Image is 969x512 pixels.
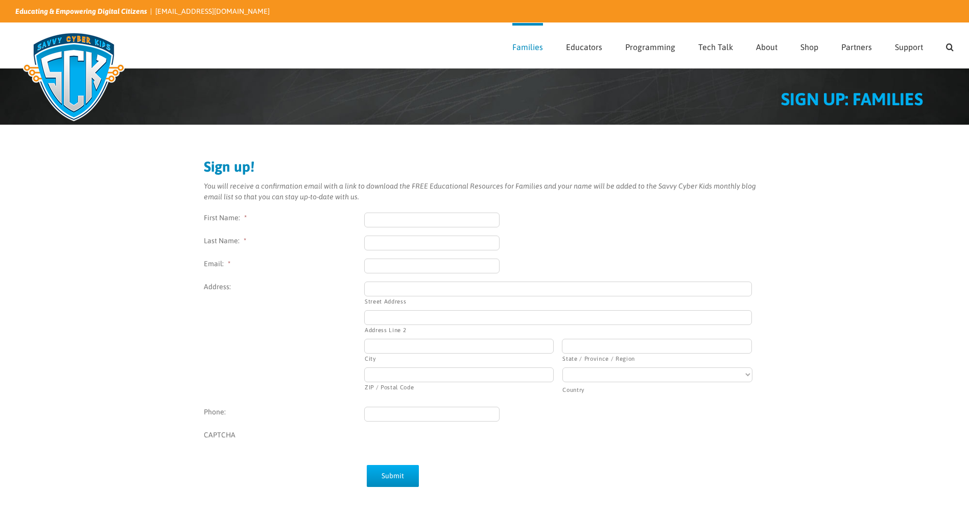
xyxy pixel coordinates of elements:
[625,43,675,51] span: Programming
[204,407,364,417] label: Phone:
[365,297,752,306] label: Street Address
[946,23,954,68] a: Search
[512,23,954,68] nav: Main Menu
[566,43,602,51] span: Educators
[512,23,543,68] a: Families
[204,213,364,223] label: First Name:
[204,159,766,174] h2: Sign up!
[204,430,364,440] label: CAPTCHA
[15,26,132,128] img: Savvy Cyber Kids Logo
[365,354,554,363] label: City
[800,23,818,68] a: Shop
[204,182,756,201] em: You will receive a confirmation email with a link to download the FREE Educational Resources for ...
[895,23,923,68] a: Support
[841,43,872,51] span: Partners
[155,7,270,15] a: [EMAIL_ADDRESS][DOMAIN_NAME]
[625,23,675,68] a: Programming
[204,259,364,269] label: Email:
[15,7,147,15] i: Educating & Empowering Digital Citizens
[800,43,818,51] span: Shop
[781,89,923,109] span: SIGN UP: FAMILIES
[204,282,364,292] label: Address:
[841,23,872,68] a: Partners
[365,383,554,391] label: ZIP / Postal Code
[756,43,777,51] span: About
[367,465,419,487] input: Submit
[204,236,364,246] label: Last Name:
[562,354,751,363] label: State / Province / Region
[895,43,923,51] span: Support
[365,325,752,334] label: Address Line 2
[698,23,733,68] a: Tech Talk
[512,43,543,51] span: Families
[566,23,602,68] a: Educators
[698,43,733,51] span: Tech Talk
[562,385,751,394] label: Country
[756,23,777,68] a: About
